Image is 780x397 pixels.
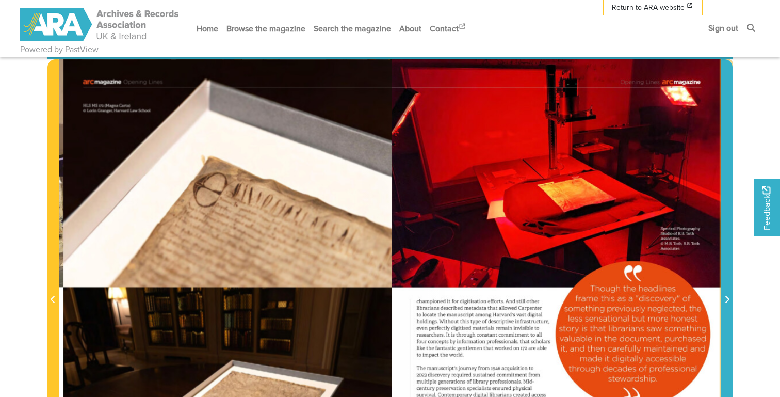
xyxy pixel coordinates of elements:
a: Sign out [704,14,742,42]
a: About [395,15,426,42]
span: Feedback [760,186,773,230]
img: ARA - ARC Magazine | Powered by PastView [20,8,180,41]
a: Home [192,15,222,42]
a: ARA - ARC Magazine | Powered by PastView logo [20,2,180,47]
a: Search the magazine [310,15,395,42]
a: Powered by PastView [20,43,99,56]
span: Return to ARA website [612,2,685,13]
a: Would you like to provide feedback? [754,179,780,236]
a: Browse the magazine [222,15,310,42]
a: Contact [426,15,471,42]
